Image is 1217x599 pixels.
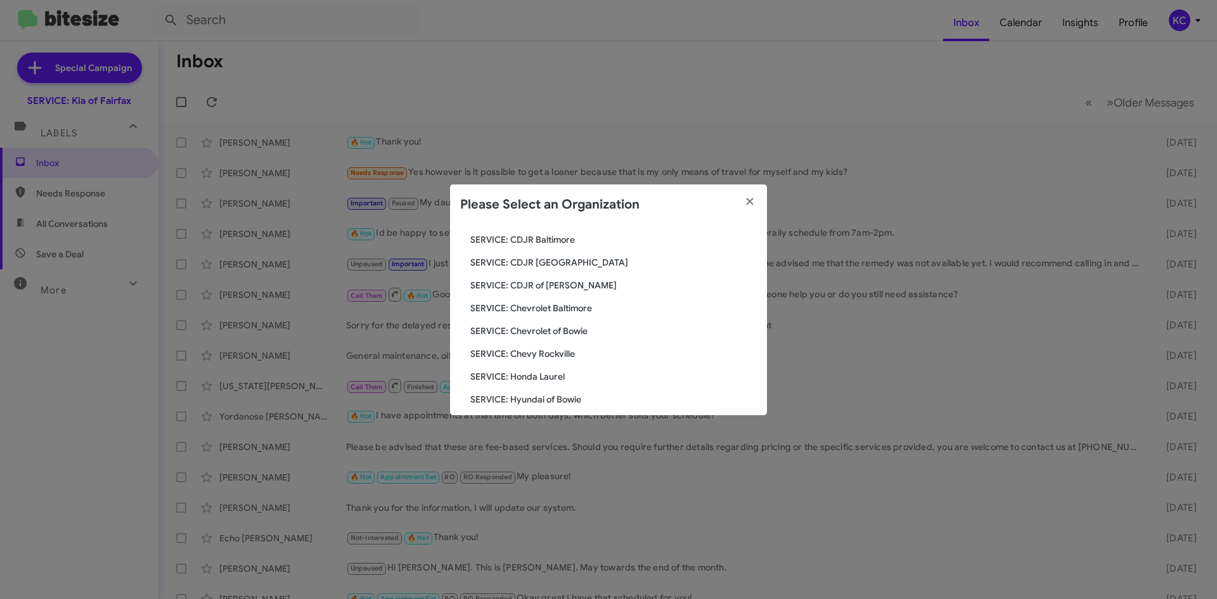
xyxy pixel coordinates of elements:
span: SERVICE: Chevrolet of Bowie [470,325,757,337]
span: SERVICE: Chevrolet Baltimore [470,302,757,314]
span: SERVICE: Honda Laurel [470,370,757,383]
span: SERVICE: Chevy Rockville [470,347,757,360]
span: SERVICE: CDJR [GEOGRAPHIC_DATA] [470,256,757,269]
h2: Please Select an Organization [460,195,640,215]
span: SERVICE: CDJR of [PERSON_NAME] [470,279,757,292]
span: SERVICE: CDJR Baltimore [470,233,757,246]
span: SERVICE: Hyundai of Bowie [470,393,757,406]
